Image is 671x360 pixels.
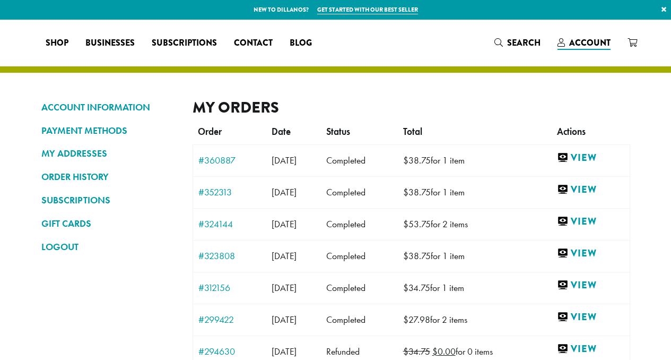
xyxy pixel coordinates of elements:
a: #323808 [198,251,262,261]
a: View [557,151,624,165]
a: #352313 [198,187,262,197]
span: 0.00 [432,346,456,357]
del: $34.75 [403,346,430,357]
span: Search [507,37,541,49]
span: Contact [234,37,273,50]
a: #312156 [198,283,262,293]
span: $ [403,186,408,198]
td: Completed [321,240,398,272]
td: for 2 items [398,208,552,240]
span: $ [432,346,438,357]
span: Order [198,126,222,138]
span: 38.75 [403,186,431,198]
td: for 1 item [398,272,552,304]
span: $ [403,155,408,166]
a: GIFT CARDS [41,215,177,233]
a: LOGOUT [41,238,177,256]
span: $ [403,314,408,325]
span: [DATE] [272,218,297,230]
span: [DATE] [272,282,297,294]
a: SUBSCRIPTIONS [41,191,177,209]
a: View [557,247,624,260]
span: Account [569,37,611,49]
a: View [557,311,624,324]
span: 38.75 [403,155,431,166]
span: Date [272,126,291,138]
span: [DATE] [272,250,297,262]
span: 27.98 [403,314,430,325]
span: Subscriptions [152,37,217,50]
a: #299422 [198,315,262,324]
td: for 2 items [398,304,552,336]
a: ORDER HISTORY [41,168,177,186]
td: Completed [321,176,398,208]
span: [DATE] [272,314,297,325]
a: #360887 [198,156,262,165]
a: #294630 [198,347,262,356]
a: Shop [37,35,77,52]
td: for 1 item [398,176,552,208]
a: #324144 [198,219,262,229]
a: Get started with our best seller [317,5,418,14]
span: 38.75 [403,250,431,262]
a: View [557,183,624,196]
a: Search [486,34,549,52]
a: View [557,279,624,292]
span: [DATE] [272,186,297,198]
td: Completed [321,304,398,336]
td: Completed [321,272,398,304]
span: $ [403,218,408,230]
span: Actions [557,126,586,138]
span: Total [403,126,422,138]
span: 34.75 [403,282,430,294]
span: $ [403,282,408,294]
a: MY ADDRESSES [41,144,177,162]
span: Status [326,126,350,138]
span: [DATE] [272,346,297,357]
td: for 1 item [398,240,552,272]
td: for 1 item [398,144,552,176]
a: PAYMENT METHODS [41,122,177,140]
h2: My Orders [193,98,630,117]
a: ACCOUNT INFORMATION [41,98,177,116]
span: Businesses [85,37,135,50]
span: Shop [46,37,68,50]
a: View [557,342,624,356]
td: Completed [321,208,398,240]
span: 53.75 [403,218,431,230]
span: [DATE] [272,155,297,166]
td: Completed [321,144,398,176]
span: Blog [290,37,312,50]
span: $ [403,250,408,262]
a: View [557,215,624,228]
